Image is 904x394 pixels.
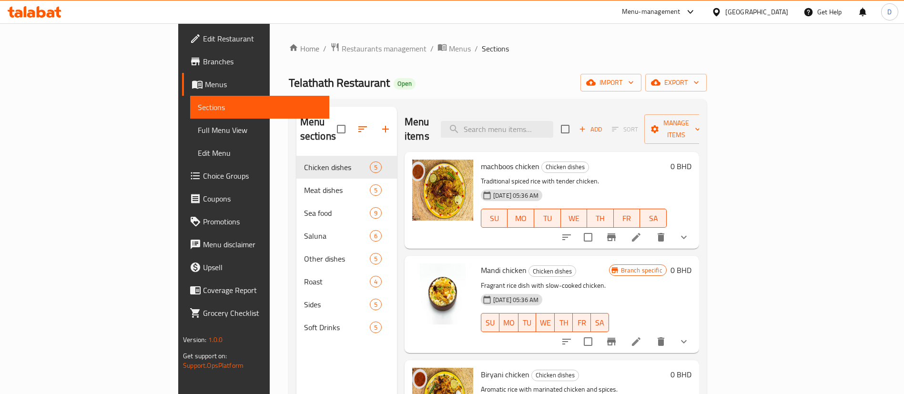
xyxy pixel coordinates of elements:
span: 5 [370,163,381,172]
span: TH [559,316,569,330]
button: Branch-specific-item [600,226,623,249]
div: Chicken dishes [528,265,576,277]
div: items [370,276,382,287]
button: SA [591,313,609,332]
span: Grocery Checklist [203,307,322,319]
div: Roast4 [296,270,397,293]
svg: Show Choices [678,232,690,243]
span: Other dishes [304,253,370,264]
a: Menus [182,73,329,96]
span: Menus [449,43,471,54]
a: Promotions [182,210,329,233]
div: items [370,207,382,219]
a: Upsell [182,256,329,279]
span: Select to update [578,227,598,247]
div: Saluna6 [296,224,397,247]
span: TU [522,316,533,330]
div: Chicken dishes [531,370,579,381]
span: Promotions [203,216,322,227]
button: FR [614,209,640,228]
div: items [370,162,382,173]
a: Restaurants management [330,42,427,55]
span: SU [485,316,496,330]
button: TH [555,313,573,332]
a: Branches [182,50,329,73]
nav: Menu sections [296,152,397,343]
span: machboos chicken [481,159,539,173]
button: delete [650,226,672,249]
span: SA [644,212,663,225]
div: Chicken dishes [541,162,589,173]
button: Branch-specific-item [600,330,623,353]
span: 4 [370,277,381,286]
span: Biryani chicken [481,367,529,382]
h6: 0 BHD [670,263,691,277]
span: Select to update [578,332,598,352]
span: MO [511,212,530,225]
button: SA [640,209,667,228]
div: Menu-management [622,6,681,18]
a: Edit menu item [630,336,642,347]
button: SU [481,209,508,228]
span: 5 [370,323,381,332]
span: import [588,77,634,89]
img: Mandi chicken [412,263,473,324]
span: Branches [203,56,322,67]
div: Meat dishes5 [296,179,397,202]
span: Manage items [652,117,701,141]
span: SU [485,212,504,225]
span: Chicken dishes [529,266,576,277]
span: Soft Drinks [304,322,370,333]
span: Version: [183,333,206,346]
div: Chicken dishes [304,162,370,173]
span: Open [394,80,416,88]
div: items [370,184,382,196]
span: 5 [370,254,381,263]
div: Other dishes5 [296,247,397,270]
a: Edit Restaurant [182,27,329,50]
span: Full Menu View [198,124,322,136]
div: Meat dishes [304,184,370,196]
span: Sort sections [351,118,374,141]
div: Sea food [304,207,370,219]
span: WE [565,212,584,225]
span: MO [503,316,515,330]
input: search [441,121,553,138]
span: Restaurants management [342,43,427,54]
a: Menu disclaimer [182,233,329,256]
button: Add [575,122,606,137]
a: Menus [437,42,471,55]
div: items [370,253,382,264]
h2: Menu items [405,115,429,143]
div: [GEOGRAPHIC_DATA] [725,7,788,17]
div: items [370,322,382,333]
span: Select all sections [331,119,351,139]
div: Sea food9 [296,202,397,224]
button: show more [672,330,695,353]
div: Sides5 [296,293,397,316]
span: Add [578,124,603,135]
p: Fragrant rice dish with slow-cooked chicken. [481,280,609,292]
button: WE [561,209,588,228]
span: Get support on: [183,350,227,362]
span: FR [618,212,637,225]
span: Coupons [203,193,322,204]
div: Roast [304,276,370,287]
button: Manage items [644,114,708,144]
div: items [370,230,382,242]
button: sort-choices [555,330,578,353]
span: Saluna [304,230,370,242]
span: Telathath Restaurant [289,72,390,93]
span: Chicken dishes [542,162,589,172]
div: Open [394,78,416,90]
h6: 0 BHD [670,368,691,381]
span: Menus [205,79,322,90]
a: Edit Menu [190,141,329,164]
button: FR [573,313,591,332]
span: Sides [304,299,370,310]
span: Select section [555,119,575,139]
a: Full Menu View [190,119,329,141]
button: MO [499,313,518,332]
span: Edit Menu [198,147,322,159]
